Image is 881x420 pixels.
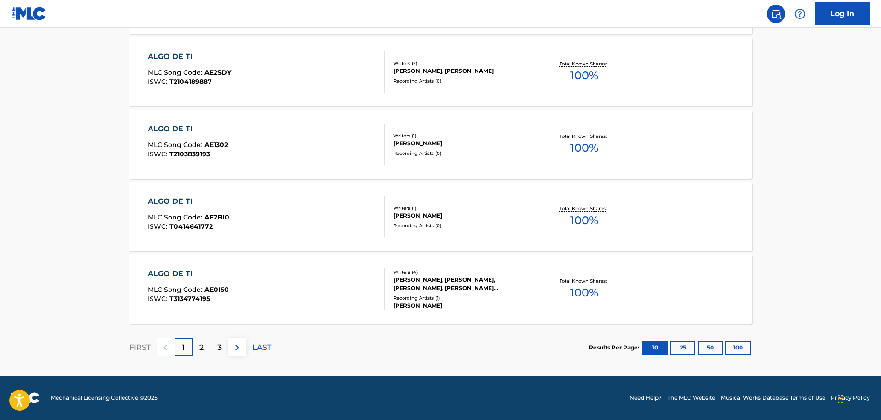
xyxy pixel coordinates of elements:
[630,394,662,402] a: Need Help?
[252,342,271,353] p: LAST
[148,77,169,86] span: ISWC :
[570,67,598,84] span: 100 %
[204,68,231,77] span: AE2SDY
[148,295,169,303] span: ISWC :
[670,341,695,355] button: 25
[204,213,229,221] span: AE2BI0
[204,285,229,294] span: AE0I50
[393,302,532,310] div: [PERSON_NAME]
[835,376,881,420] iframe: Chat Widget
[148,222,169,231] span: ISWC :
[589,343,642,352] p: Results Per Page:
[182,342,185,353] p: 1
[148,68,204,77] span: MLC Song Code :
[199,342,204,353] p: 2
[129,342,151,353] p: FIRST
[393,77,532,84] div: Recording Artists ( 0 )
[11,7,47,20] img: MLC Logo
[560,133,609,140] p: Total Known Shares:
[838,385,843,413] div: Arrastar
[393,139,532,148] div: [PERSON_NAME]
[393,60,532,67] div: Writers ( 2 )
[835,376,881,420] div: Widget de chat
[129,110,752,179] a: ALGO DE TIMLC Song Code:AE1302ISWC:T2103839193Writers (1)[PERSON_NAME]Recording Artists (0)Total ...
[393,269,532,276] div: Writers ( 4 )
[560,60,609,67] p: Total Known Shares:
[148,141,204,149] span: MLC Song Code :
[11,392,40,403] img: logo
[560,278,609,284] p: Total Known Shares:
[393,205,532,212] div: Writers ( 1 )
[148,150,169,158] span: ISWC :
[232,342,243,353] img: right
[169,77,212,86] span: T2104189887
[148,124,228,135] div: ALGO DE TI
[129,182,752,251] a: ALGO DE TIMLC Song Code:AE2BI0ISWC:T0414641772Writers (1)[PERSON_NAME]Recording Artists (0)Total ...
[148,285,204,294] span: MLC Song Code :
[204,141,228,149] span: AE1302
[560,205,609,212] p: Total Known Shares:
[667,394,715,402] a: The MLC Website
[148,51,231,62] div: ALGO DE TI
[570,140,598,156] span: 100 %
[129,37,752,106] a: ALGO DE TIMLC Song Code:AE2SDYISWC:T2104189887Writers (2)[PERSON_NAME], [PERSON_NAME]Recording Ar...
[129,254,752,324] a: ALGO DE TIMLC Song Code:AE0I50ISWC:T3134774195Writers (4)[PERSON_NAME], [PERSON_NAME], [PERSON_NA...
[169,222,213,231] span: T0414641772
[642,341,668,355] button: 10
[169,150,210,158] span: T2103839193
[815,2,870,25] a: Log In
[393,150,532,157] div: Recording Artists ( 0 )
[570,284,598,301] span: 100 %
[148,196,229,207] div: ALGO DE TI
[393,212,532,220] div: [PERSON_NAME]
[698,341,723,355] button: 50
[393,67,532,75] div: [PERSON_NAME], [PERSON_NAME]
[767,5,785,23] a: Public Search
[791,5,809,23] div: Help
[770,8,782,19] img: search
[148,268,229,279] div: ALGO DE TI
[393,132,532,139] div: Writers ( 1 )
[794,8,805,19] img: help
[148,213,204,221] span: MLC Song Code :
[721,394,825,402] a: Musical Works Database Terms of Use
[217,342,222,353] p: 3
[725,341,751,355] button: 100
[393,276,532,292] div: [PERSON_NAME], [PERSON_NAME], [PERSON_NAME], [PERSON_NAME] [PERSON_NAME]
[169,295,210,303] span: T3134774195
[393,222,532,229] div: Recording Artists ( 0 )
[51,394,158,402] span: Mechanical Licensing Collective © 2025
[570,212,598,229] span: 100 %
[831,394,870,402] a: Privacy Policy
[393,295,532,302] div: Recording Artists ( 1 )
